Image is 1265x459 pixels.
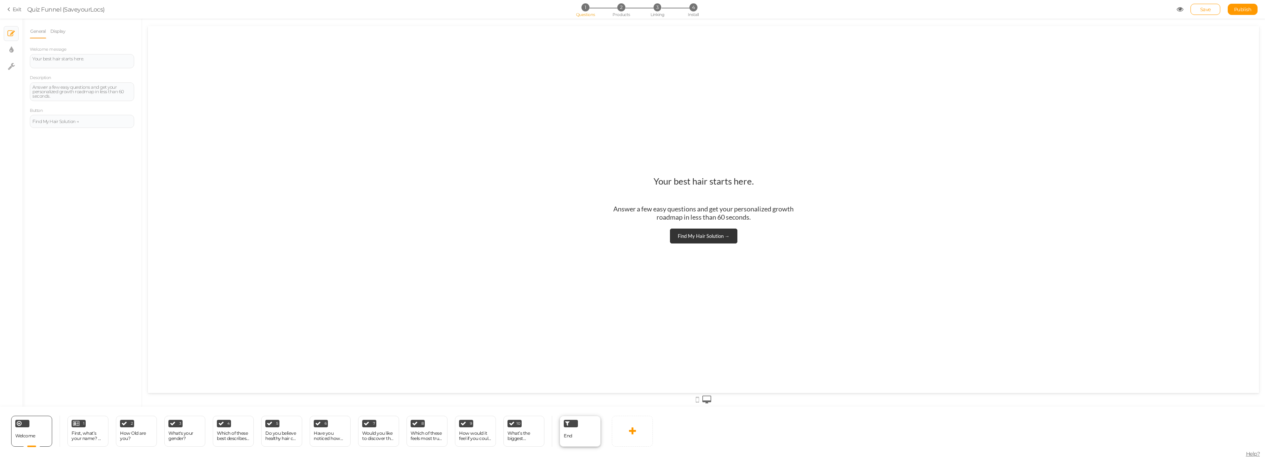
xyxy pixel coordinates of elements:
span: Products [613,12,630,17]
span: Save [1200,6,1211,12]
span: Help? [1246,450,1260,457]
div: How would it feel if you could look in the mirror and not worry about your hair? [459,431,492,441]
a: Exit [7,6,22,13]
span: 3 [653,3,661,11]
div: Answer a few easy questions and get your personalized growth roadmap in less than 60 seconds. [456,179,655,195]
span: 4 [227,422,230,425]
label: Welcome message [30,47,67,52]
div: What's your gender? [168,431,201,441]
div: Find My Hair Solution → [32,119,132,124]
div: 4 Which of these best describes your current lifestyle? [213,416,254,447]
span: 4 [689,3,697,11]
span: Questions [576,12,595,17]
div: Do you believe healthy hair can change the way you feel about yourself? [265,431,298,441]
div: 10 What’s the biggest frustration with your hair journey so far? [503,416,544,447]
span: Publish [1234,6,1252,12]
div: How Old are you? [120,431,153,441]
div: Would you like to discover the biggest reason why hair often struggles to stay strong and full? [362,431,395,441]
div: 5 Do you believe healthy hair can change the way you feel about yourself? [261,416,302,447]
div: Which of these best describes your current lifestyle? [217,431,250,441]
div: End [560,416,601,447]
div: Your best hair starts here. [32,57,132,66]
div: Answer a few easy questions and get your personalized growth roadmap in less than 60 seconds. [32,85,132,98]
div: Have you noticed how even small changes in your hair can affect your confidence? [314,431,347,441]
li: 3 Linking [640,3,674,11]
span: 1 [83,422,85,425]
div: Quiz Funnel (SaveyourLocs) [27,5,105,14]
span: 9 [470,422,472,425]
label: Description [30,75,51,81]
a: Display [50,24,66,38]
a: General [30,24,46,38]
span: 1 [581,3,589,11]
div: Welcome [11,416,52,447]
div: Find My Hair Solution → [530,207,582,213]
span: 7 [373,422,375,425]
div: 2 How Old are you? [116,416,157,447]
div: What’s the biggest frustration with your hair journey so far? [507,431,540,441]
div: Which of these feels most true for you right now? [411,431,443,441]
span: End [564,433,572,438]
div: 6 Have you noticed how even small changes in your hair can affect your confidence? [310,416,351,447]
span: Install [688,12,699,17]
label: Button [30,108,42,113]
div: 1 First, what’s your name? 👋 (So we can personalize your results! [67,416,108,447]
li: 1 Questions [568,3,603,11]
span: 2 [131,422,133,425]
li: 2 Products [604,3,639,11]
span: Linking [651,12,664,17]
span: 6 [325,422,327,425]
span: 10 [516,422,520,425]
span: 2 [617,3,625,11]
li: 4 Install [676,3,711,11]
div: 3 What's your gender? [164,416,205,447]
div: 7 Would you like to discover the biggest reason why hair often struggles to stay strong and full? [358,416,399,447]
div: Save [1190,4,1220,15]
div: First, what’s your name? 👋 (So we can personalize your results! [72,431,104,441]
span: Welcome [15,433,35,438]
span: 5 [276,422,278,425]
span: 3 [179,422,181,425]
span: 8 [421,422,424,425]
div: Your best hair starts here. [506,150,606,171]
div: 8 Which of these feels most true for you right now? [407,416,448,447]
div: 9 How would it feel if you could look in the mirror and not worry about your hair? [455,416,496,447]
